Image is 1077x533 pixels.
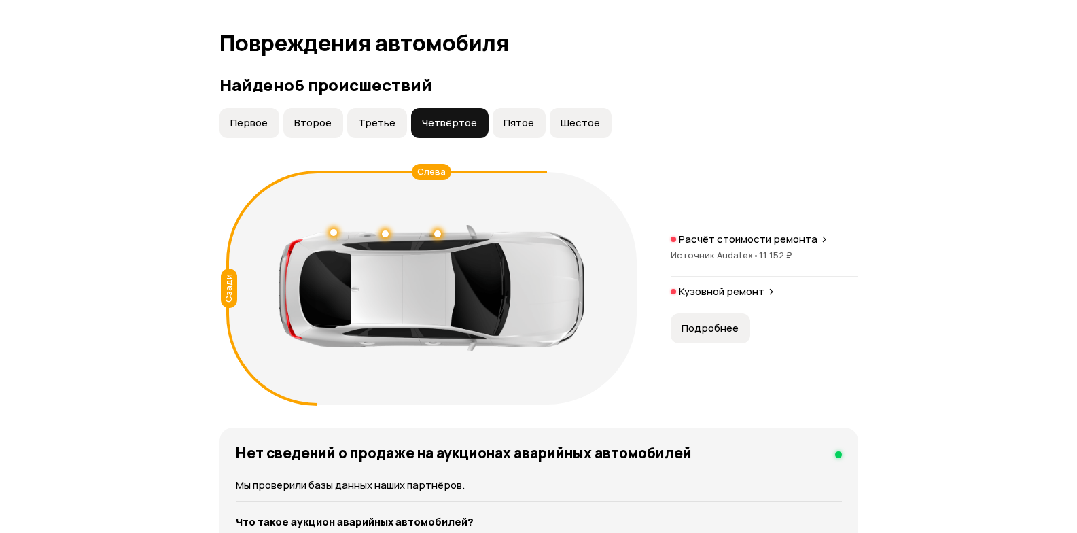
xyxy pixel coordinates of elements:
[679,285,764,298] p: Кузовной ремонт
[422,116,477,130] span: Четвёртое
[219,75,858,94] h3: Найдено 6 происшествий
[550,108,612,138] button: Шестое
[561,116,600,130] span: Шестое
[230,116,268,130] span: Первое
[219,108,279,138] button: Первое
[753,249,759,261] span: •
[682,322,739,335] span: Подробнее
[294,116,332,130] span: Второе
[283,108,343,138] button: Второе
[221,269,237,308] div: Сзади
[671,249,759,261] span: Источник Audatex
[219,31,858,55] h1: Повреждения автомобиля
[236,444,692,462] h4: Нет сведений о продаже на аукционах аварийных автомобилей
[493,108,546,138] button: Пятое
[347,108,407,138] button: Третье
[236,515,474,529] strong: Что такое аукцион аварийных автомобилей?
[236,478,842,493] p: Мы проверили базы данных наших партнёров.
[411,108,489,138] button: Четвёртое
[759,249,792,261] span: 11 152 ₽
[504,116,534,130] span: Пятое
[358,116,395,130] span: Третье
[679,233,817,246] p: Расчёт стоимости ремонта
[412,164,451,180] div: Слева
[671,313,750,343] button: Подробнее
